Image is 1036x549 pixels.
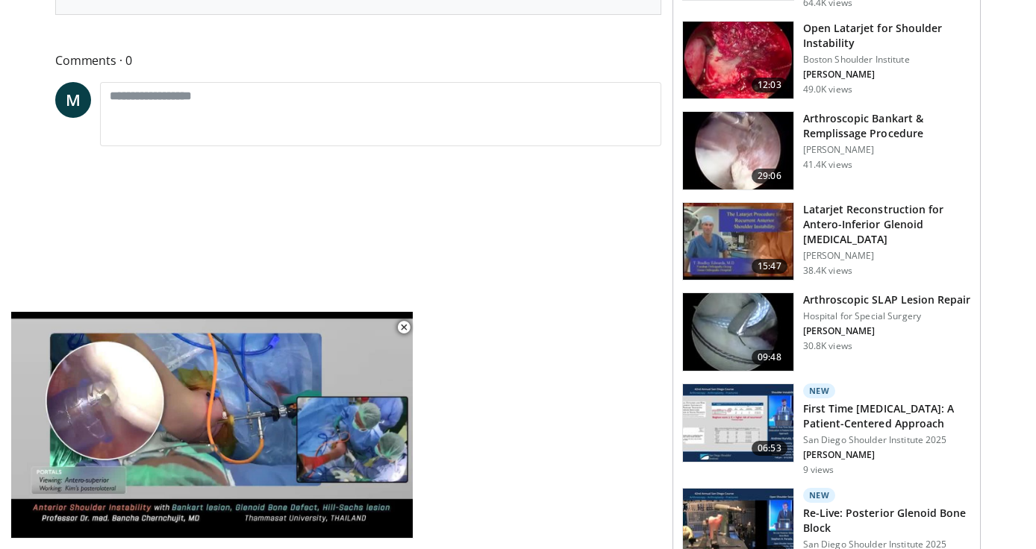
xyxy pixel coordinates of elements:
p: Hospital for Special Surgery [803,310,971,322]
p: [PERSON_NAME] [803,144,971,156]
p: 38.4K views [803,265,852,277]
h3: Open Latarjet for Shoulder Instability [803,21,971,51]
span: 09:48 [752,350,787,365]
a: 15:47 Latarjet Reconstruction for Antero-Inferior Glenoid [MEDICAL_DATA] [PERSON_NAME] 38.4K views [682,202,971,281]
a: 12:03 Open Latarjet for Shoulder Instability Boston Shoulder Institute [PERSON_NAME] 49.0K views [682,21,971,100]
button: Close [389,312,419,343]
span: 12:03 [752,78,787,92]
h3: Arthroscopic Bankart & Remplissage Procedure [803,111,971,141]
img: b6066b0e-d30b-4e45-b273-17a8f4ae7018.150x105_q85_crop-smart_upscale.jpg [683,384,793,462]
img: 944938_3.png.150x105_q85_crop-smart_upscale.jpg [683,22,793,99]
a: M [55,82,91,118]
span: 29:06 [752,169,787,183]
img: 38708_0000_3.png.150x105_q85_crop-smart_upscale.jpg [683,203,793,280]
h3: Latarjet Reconstruction for Antero-Inferior Glenoid [MEDICAL_DATA] [803,202,971,247]
p: [PERSON_NAME] [803,449,971,461]
p: 49.0K views [803,84,852,95]
a: 29:06 Arthroscopic Bankart & Remplissage Procedure [PERSON_NAME] 41.4K views [682,111,971,190]
span: 06:53 [752,441,787,456]
p: 30.8K views [803,340,852,352]
h3: First Time [MEDICAL_DATA]: A Patient-Centered Approach [803,401,971,431]
img: wolf_3.png.150x105_q85_crop-smart_upscale.jpg [683,112,793,189]
h3: Arthroscopic SLAP Lesion Repair [803,292,971,307]
p: San Diego Shoulder Institute 2025 [803,434,971,446]
video-js: Video Player [10,312,414,539]
span: 15:47 [752,259,787,274]
p: New [803,488,836,503]
p: [PERSON_NAME] [803,69,971,81]
p: Boston Shoulder Institute [803,54,971,66]
span: Comments 0 [55,51,661,70]
a: 06:53 New First Time [MEDICAL_DATA]: A Patient-Centered Approach San Diego Shoulder Institute 202... [682,383,971,476]
img: 6871_3.png.150x105_q85_crop-smart_upscale.jpg [683,293,793,371]
a: 09:48 Arthroscopic SLAP Lesion Repair Hospital for Special Surgery [PERSON_NAME] 30.8K views [682,292,971,371]
p: 41.4K views [803,159,852,171]
h3: Re-Live: Posterior Glenoid Bone Block [803,506,971,536]
p: [PERSON_NAME] [803,325,971,337]
p: [PERSON_NAME] [803,250,971,262]
p: 9 views [803,464,834,476]
p: New [803,383,836,398]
